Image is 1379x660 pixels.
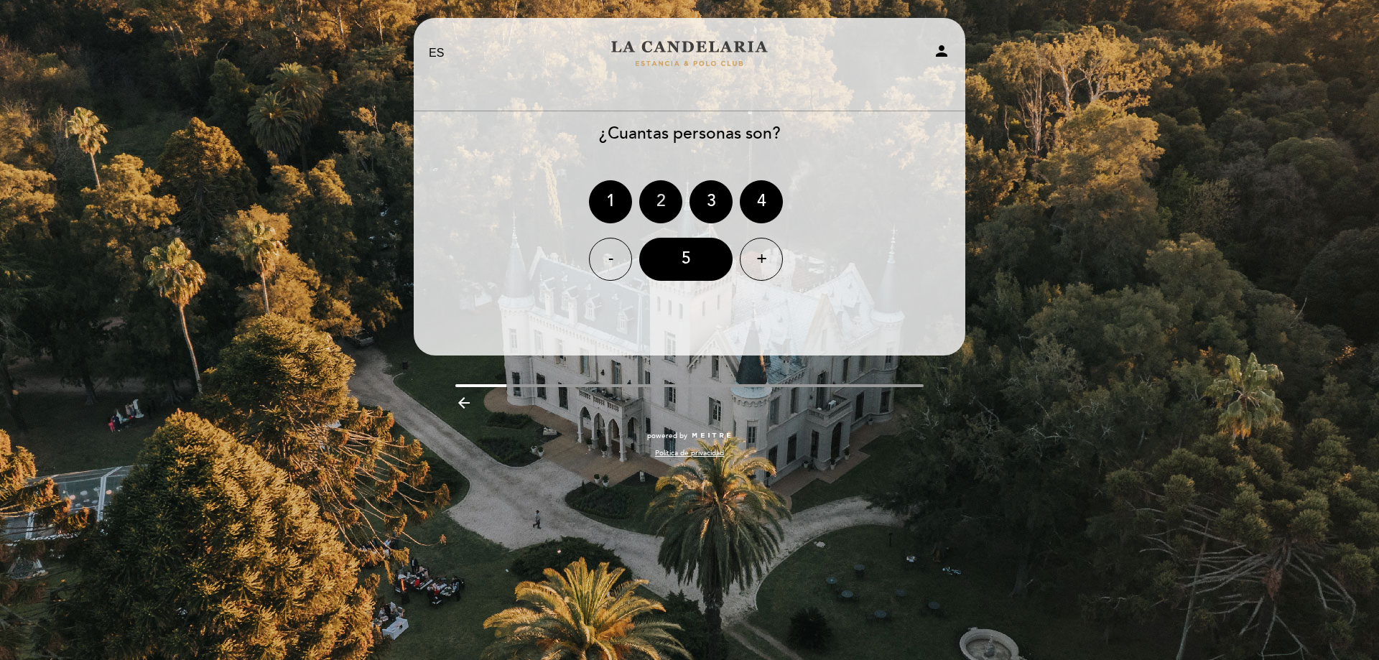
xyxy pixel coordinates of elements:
[589,180,632,223] div: 1
[413,122,966,146] div: ¿Cuantas personas son?
[689,180,733,223] div: 3
[655,448,724,458] a: Política de privacidad
[740,180,783,223] div: 4
[691,432,732,440] img: MEITRE
[647,431,687,441] span: powered by
[647,431,732,441] a: powered by
[639,180,682,223] div: 2
[600,34,779,73] a: LA [PERSON_NAME]
[639,238,733,281] div: 5
[933,42,950,65] button: person
[740,238,783,281] div: +
[455,394,473,412] i: arrow_backward
[933,42,950,60] i: person
[589,238,632,281] div: -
